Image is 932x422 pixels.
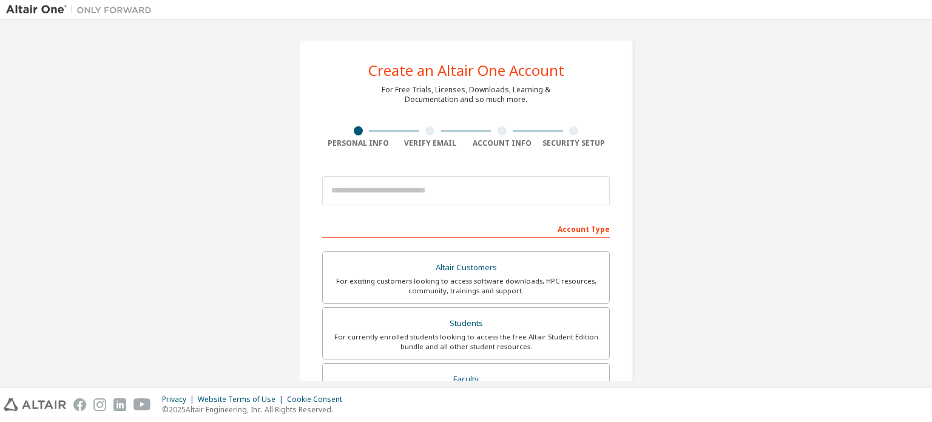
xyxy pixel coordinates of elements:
img: youtube.svg [133,398,151,411]
div: Verify Email [394,138,467,148]
div: Security Setup [538,138,610,148]
div: Students [330,315,602,332]
div: For existing customers looking to access software downloads, HPC resources, community, trainings ... [330,276,602,296]
div: For currently enrolled students looking to access the free Altair Student Edition bundle and all ... [330,332,602,352]
div: Cookie Consent [287,395,349,404]
img: facebook.svg [73,398,86,411]
div: For Free Trials, Licenses, Downloads, Learning & Documentation and so much more. [382,85,550,104]
p: © 2025 Altair Engineering, Inc. All Rights Reserved. [162,404,349,415]
div: Account Info [466,138,538,148]
div: Altair Customers [330,259,602,276]
div: Faculty [330,371,602,388]
img: altair_logo.svg [4,398,66,411]
img: instagram.svg [93,398,106,411]
div: Create an Altair One Account [368,63,564,78]
div: Account Type [322,219,610,238]
img: Altair One [6,4,158,16]
div: Website Terms of Use [198,395,287,404]
img: linkedin.svg [113,398,126,411]
div: Personal Info [322,138,394,148]
div: Privacy [162,395,198,404]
